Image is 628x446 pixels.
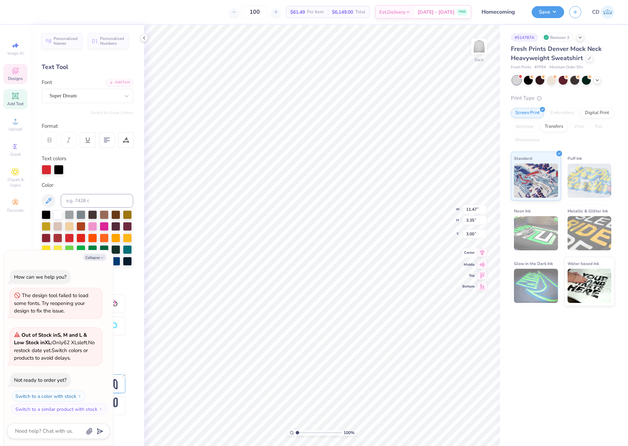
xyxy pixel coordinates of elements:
[459,10,466,14] span: FREE
[581,108,614,118] div: Digital Print
[61,194,133,208] input: e.g. 7428 c
[514,216,558,250] img: Neon Ink
[540,122,568,132] div: Transfers
[332,9,353,16] span: $6,149.00
[514,207,531,214] span: Neon Ink
[22,332,83,338] strong: Out of Stock in S, M and L
[14,377,67,384] div: Not ready to order yet?
[90,110,133,115] button: Switch to Greek Letters
[534,65,546,70] span: # FP94
[241,6,268,18] input: – –
[568,155,582,162] span: Puff Ink
[307,9,324,16] span: Per Item
[14,274,67,280] div: How can we help you?
[7,208,24,213] span: Decorate
[3,177,27,188] span: Clipart & logos
[462,273,475,278] span: Top
[511,135,544,145] div: Rhinestones
[514,260,553,267] span: Glow in the Dark Ink
[475,57,484,63] div: Back
[7,101,24,107] span: Add Text
[549,65,584,70] span: Minimum Order: 50 +
[511,122,538,132] div: Applique
[592,5,614,19] a: CD
[568,269,612,303] img: Water based Ink
[542,33,573,42] div: Revision 3
[8,76,23,81] span: Designs
[42,155,66,163] label: Text colors
[99,407,103,411] img: Switch to a similar product with stock
[514,269,558,303] img: Glow in the Dark Ink
[12,404,107,415] button: Switch to a similar product with stock
[42,62,133,72] div: Text Tool
[511,33,538,42] div: # 514787A
[462,262,475,267] span: Middle
[344,430,354,436] span: 100 %
[592,8,599,16] span: CD
[10,152,21,157] span: Greek
[476,5,527,19] input: Untitled Design
[568,207,608,214] span: Metallic & Glitter Ink
[8,51,24,56] span: Image AI
[42,79,52,86] label: Font
[106,79,133,86] div: Add Font
[418,9,455,16] span: [DATE] - [DATE]
[14,332,95,362] span: Only 62 XLs left. Switch colors or products to avoid delays.
[591,122,607,132] div: Foil
[472,40,486,53] img: Back
[511,65,531,70] span: Fresh Prints
[546,108,578,118] div: Embroidery
[78,394,82,398] img: Switch to a color with stock
[514,164,558,198] img: Standard
[511,94,614,102] div: Print Type
[290,9,305,16] span: $61.49
[570,122,589,132] div: Vinyl
[54,36,78,46] span: Personalized Names
[14,339,95,354] span: No restock date yet.
[9,126,22,132] span: Upload
[511,45,602,62] span: Fresh Prints Denver Mock Neck Heavyweight Sweatshirt
[42,181,133,189] div: Color
[14,292,88,314] div: The design tool failed to load some fonts. Try reopening your design to fix the issue.
[83,254,106,261] button: Collapse
[42,122,134,130] div: Format
[568,216,612,250] img: Metallic & Glitter Ink
[568,260,599,267] span: Water based Ink
[12,391,85,402] button: Switch to a color with stock
[100,36,124,46] span: Personalized Numbers
[379,9,405,16] span: Est. Delivery
[532,6,564,18] button: Save
[568,164,612,198] img: Puff Ink
[601,5,614,19] img: Cedric Diasanta
[355,9,365,16] span: Total
[462,284,475,289] span: Bottom
[514,155,532,162] span: Standard
[511,108,544,118] div: Screen Print
[462,250,475,255] span: Center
